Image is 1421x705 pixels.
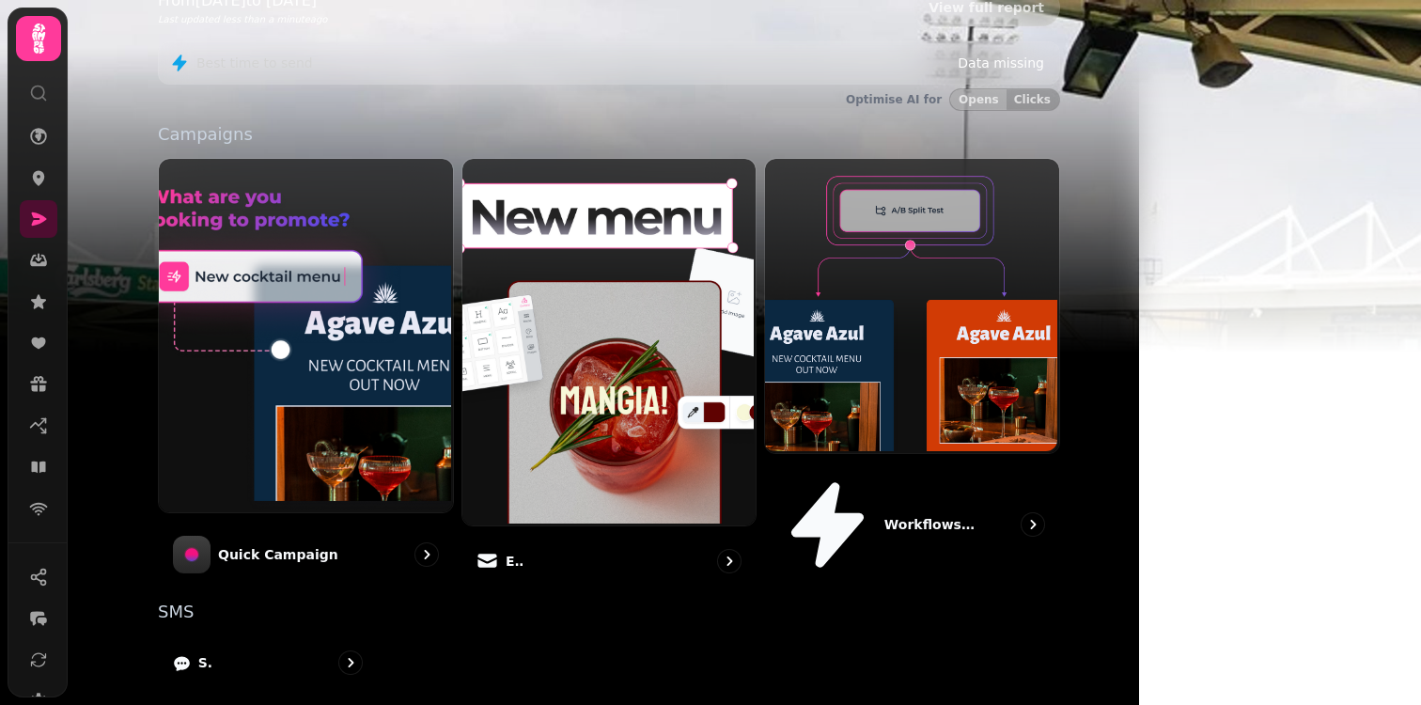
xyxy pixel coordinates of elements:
[196,54,313,72] p: Best time to send
[198,653,212,672] p: SMS
[506,552,524,571] p: Email
[158,635,378,690] a: SMS
[461,158,757,588] a: EmailEmail
[461,157,755,524] img: Email
[417,545,436,564] svg: go to
[764,158,1060,588] a: Workflows (coming soon)Workflows (coming soon)
[1007,89,1059,110] button: Clicks
[1023,515,1042,534] svg: go to
[958,54,1044,72] p: Data missing
[846,92,942,107] p: Optimise AI for
[341,653,360,672] svg: go to
[158,603,1060,620] p: SMS
[950,89,1007,110] button: Opens
[157,157,451,510] img: Quick Campaign
[158,126,1060,143] p: Campaigns
[763,157,1057,451] img: Workflows (coming soon)
[1014,94,1051,105] span: Clicks
[884,515,978,534] p: Workflows (coming soon)
[158,158,454,588] a: Quick CampaignQuick Campaign
[218,545,338,564] p: Quick Campaign
[720,552,739,571] svg: go to
[158,12,327,26] p: Last updated less than a minute ago
[959,94,999,105] span: Opens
